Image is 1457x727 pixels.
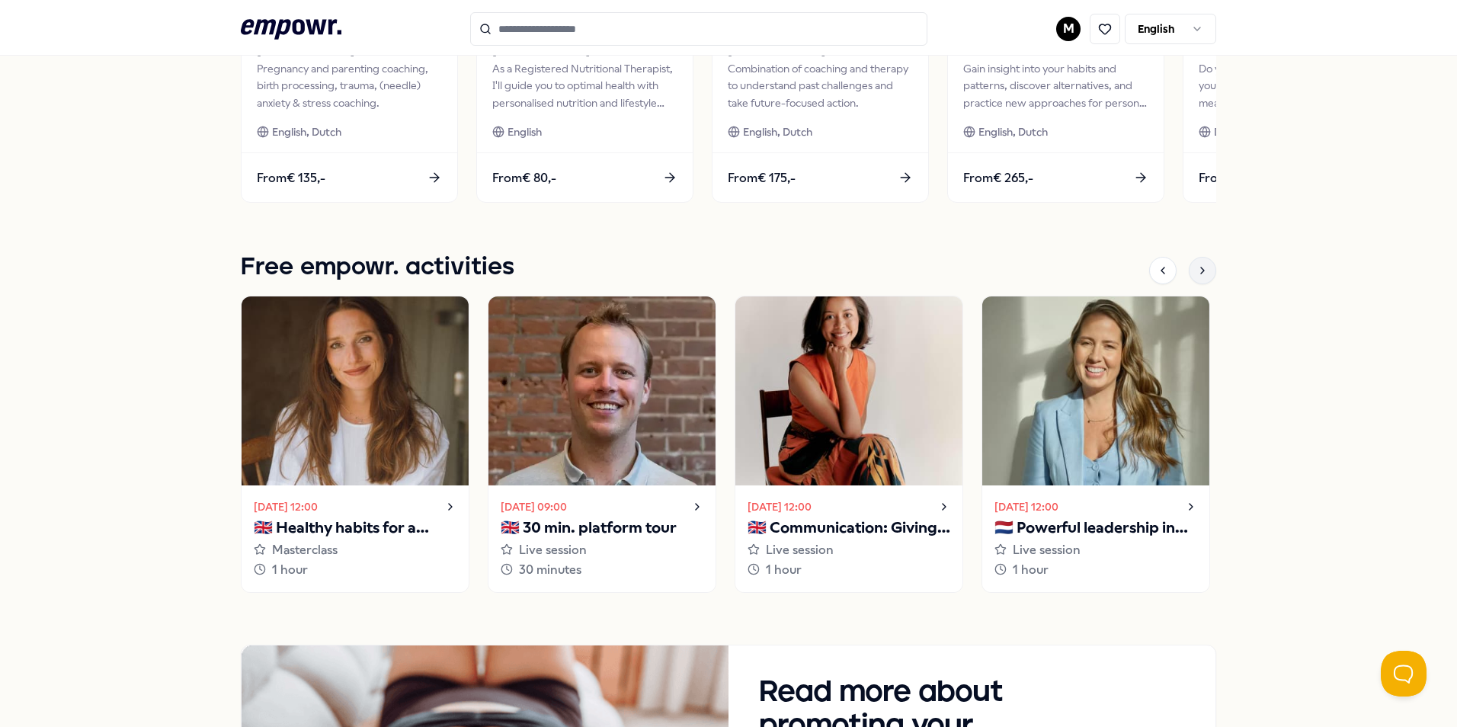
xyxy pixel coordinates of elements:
span: English [508,123,542,140]
img: activity image [242,296,469,485]
p: 🇬🇧 30 min. platform tour [501,516,703,540]
p: 🇬🇧 Communication: Giving and receiving feedback [748,516,950,540]
img: activity image [488,296,716,485]
span: From € 265,- [963,168,1033,188]
div: Live session [501,540,703,560]
div: Live session [748,540,950,560]
p: 🇬🇧 Healthy habits for a stress-free start to the year [254,516,456,540]
time: [DATE] 12:00 [994,498,1058,515]
time: [DATE] 12:00 [254,498,318,515]
div: Live session [994,540,1197,560]
time: [DATE] 12:00 [748,498,812,515]
button: M [1056,17,1081,41]
img: activity image [982,296,1209,485]
span: From € 80,- [492,168,556,188]
div: 1 hour [748,560,950,580]
span: English, Dutch [978,123,1048,140]
div: 1 hour [994,560,1197,580]
span: From € 175,- [728,168,796,188]
div: Combination of coaching and therapy to understand past challenges and take future-focused action. [728,60,913,111]
span: From € 170,- [1199,168,1267,188]
a: [DATE] 12:00🇬🇧 Communication: Giving and receiving feedbackLive session1 hour [735,296,963,592]
a: [DATE] 12:00🇳🇱 Powerful leadership in challenging situationsLive session1 hour [981,296,1210,592]
a: [DATE] 12:00🇬🇧 Healthy habits for a stress-free start to the yearMasterclass1 hour [241,296,469,592]
div: Pregnancy and parenting coaching, birth processing, trauma, (needle) anxiety & stress coaching. [257,60,442,111]
input: Search for products, categories or subcategories [470,12,927,46]
p: 🇳🇱 Powerful leadership in challenging situations [994,516,1197,540]
span: From € 135,- [257,168,325,188]
span: Dutch [1214,123,1244,140]
div: 30 minutes [501,560,703,580]
a: [DATE] 09:00🇬🇧 30 min. platform tourLive session30 minutes [488,296,716,592]
div: Gain insight into your habits and patterns, discover alternatives, and practice new approaches fo... [963,60,1148,111]
iframe: Help Scout Beacon - Open [1381,651,1427,697]
span: English, Dutch [272,123,341,140]
time: [DATE] 09:00 [501,498,567,515]
h1: Free empowr. activities [241,248,514,287]
div: Masterclass [254,540,456,560]
img: activity image [735,296,962,485]
div: 1 hour [254,560,456,580]
div: Do you want to know the real status of your health? The Health Check measures 18 biomarkers for a... [1199,60,1384,111]
div: As a Registered Nutritional Therapist, I'll guide you to optimal health with personalised nutriti... [492,60,677,111]
span: English, Dutch [743,123,812,140]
